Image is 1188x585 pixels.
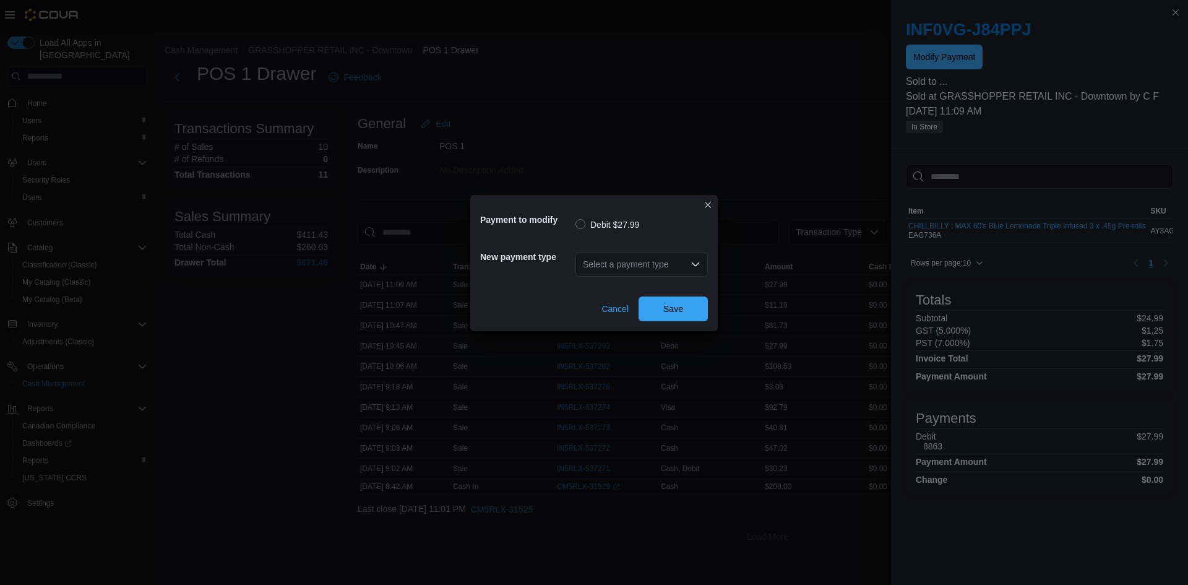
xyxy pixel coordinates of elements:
label: Debit $27.99 [575,217,639,232]
h5: Payment to modify [480,207,573,232]
button: Cancel [596,297,634,321]
button: Save [639,297,708,321]
button: Open list of options [691,259,700,269]
input: Accessible screen reader label [583,257,584,272]
h5: New payment type [480,245,573,269]
span: Save [663,303,683,315]
button: Closes this modal window [700,197,715,212]
span: Cancel [601,303,629,315]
